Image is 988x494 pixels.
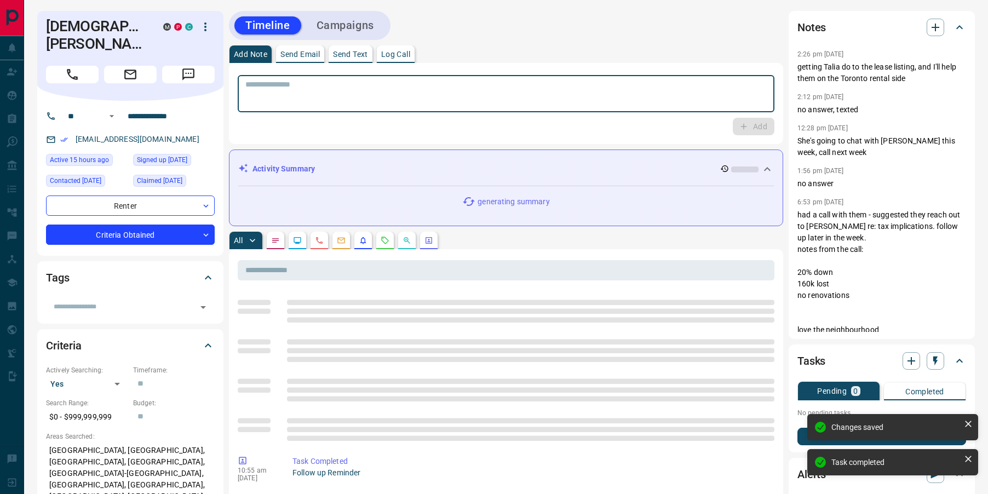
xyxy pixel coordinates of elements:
[797,19,826,36] h2: Notes
[104,66,157,83] span: Email
[185,23,193,31] div: condos.ca
[46,408,128,426] p: $0 - $999,999,999
[137,154,187,165] span: Signed up [DATE]
[238,474,276,482] p: [DATE]
[46,18,147,53] h1: [DEMOGRAPHIC_DATA][PERSON_NAME]
[174,23,182,31] div: property.ca
[46,375,128,393] div: Yes
[105,110,118,123] button: Open
[333,50,368,58] p: Send Text
[797,209,966,451] p: had a call with them - suggested they reach out to [PERSON_NAME] re: tax implications. follow up ...
[238,467,276,474] p: 10:55 am
[292,467,770,479] p: Follow up Reminder
[133,398,215,408] p: Budget:
[292,456,770,467] p: Task Completed
[797,61,966,84] p: getting Talia do to the lease listing, and I'll help them on the Toronto rental side
[797,93,844,101] p: 2:12 pm [DATE]
[133,154,215,169] div: Wed Oct 21 2020
[381,50,410,58] p: Log Call
[817,387,847,395] p: Pending
[196,300,211,315] button: Open
[46,269,69,286] h2: Tags
[797,14,966,41] div: Notes
[46,332,215,359] div: Criteria
[424,236,433,245] svg: Agent Actions
[905,388,944,395] p: Completed
[46,66,99,83] span: Call
[46,337,82,354] h2: Criteria
[46,154,128,169] div: Wed Aug 13 2025
[271,236,280,245] svg: Notes
[831,458,960,467] div: Task completed
[46,225,215,245] div: Criteria Obtained
[797,466,826,483] h2: Alerts
[797,348,966,374] div: Tasks
[797,178,966,189] p: no answer
[853,387,858,395] p: 0
[133,365,215,375] p: Timeframe:
[234,16,301,35] button: Timeline
[403,236,411,245] svg: Opportunities
[46,365,128,375] p: Actively Searching:
[381,236,389,245] svg: Requests
[50,175,101,186] span: Contacted [DATE]
[133,175,215,190] div: Wed Dec 11 2024
[797,198,844,206] p: 6:53 pm [DATE]
[797,167,844,175] p: 1:56 pm [DATE]
[234,50,267,58] p: Add Note
[478,196,549,208] p: generating summary
[831,423,960,432] div: Changes saved
[46,432,215,441] p: Areas Searched:
[797,405,966,421] p: No pending tasks
[252,163,315,175] p: Activity Summary
[315,236,324,245] svg: Calls
[797,50,844,58] p: 2:26 pm [DATE]
[50,154,109,165] span: Active 15 hours ago
[359,236,367,245] svg: Listing Alerts
[46,196,215,216] div: Renter
[306,16,385,35] button: Campaigns
[797,461,966,487] div: Alerts
[797,135,966,158] p: She's going to chat with [PERSON_NAME] this week, call next week
[293,236,302,245] svg: Lead Browsing Activity
[46,398,128,408] p: Search Range:
[797,352,825,370] h2: Tasks
[797,104,966,116] p: no answer, texted
[46,175,128,190] div: Tue Jan 26 2021
[60,136,68,143] svg: Email Verified
[337,236,346,245] svg: Emails
[238,159,774,179] div: Activity Summary
[162,66,215,83] span: Message
[797,124,848,132] p: 12:28 pm [DATE]
[280,50,320,58] p: Send Email
[76,135,199,143] a: [EMAIL_ADDRESS][DOMAIN_NAME]
[46,265,215,291] div: Tags
[797,428,966,445] button: New Task
[234,237,243,244] p: All
[137,175,182,186] span: Claimed [DATE]
[163,23,171,31] div: mrloft.ca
